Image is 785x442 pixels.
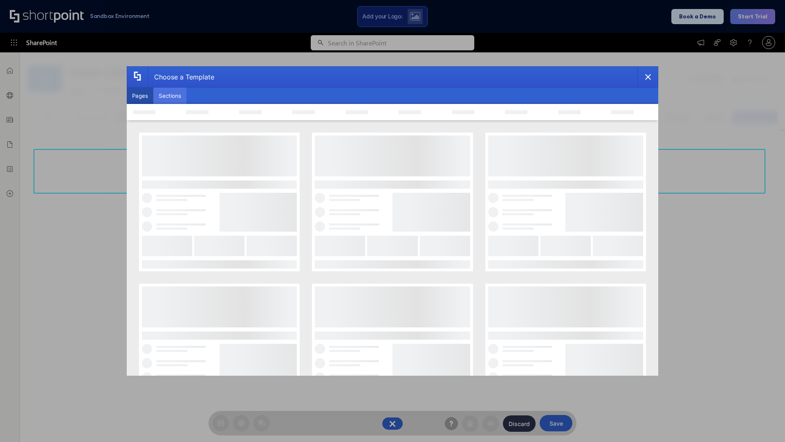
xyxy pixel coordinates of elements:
div: Choose a Template [148,67,214,87]
button: Sections [153,88,186,104]
button: Pages [127,88,153,104]
iframe: Chat Widget [744,403,785,442]
div: template selector [127,66,658,376]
